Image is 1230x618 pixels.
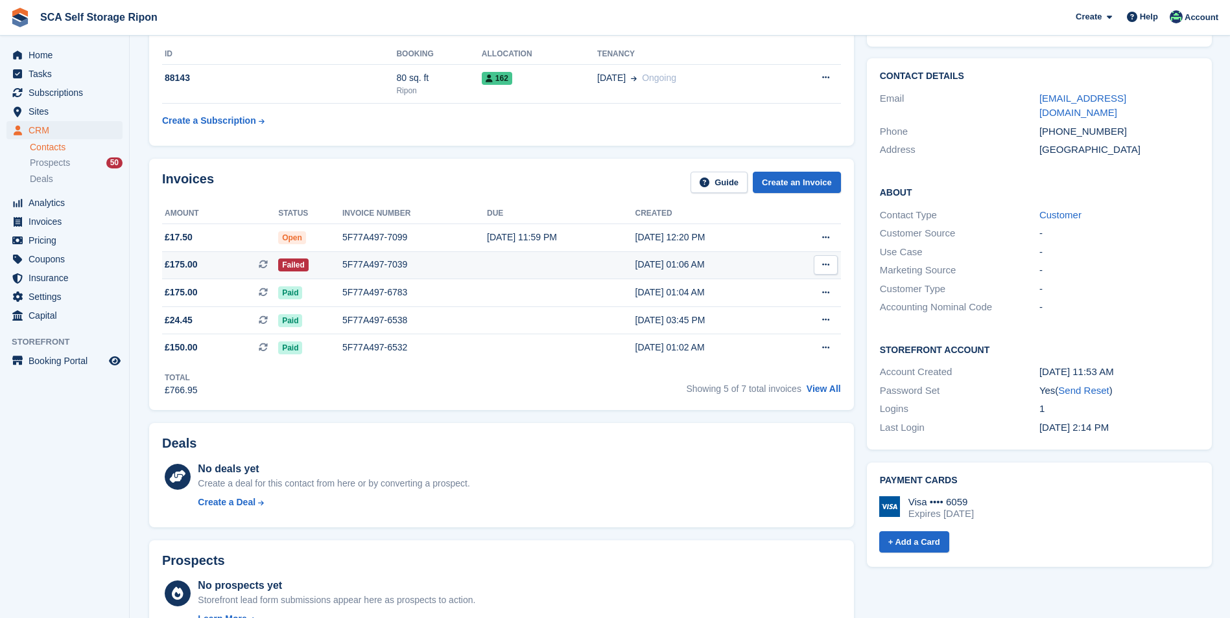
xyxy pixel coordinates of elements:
div: Email [880,91,1039,120]
span: £175.00 [165,258,198,271]
span: Prospects [30,157,70,169]
span: Paid [278,314,302,327]
div: Customer Source [880,226,1039,241]
div: 50 [106,157,123,168]
time: 2025-06-01 13:14:43 UTC [1039,422,1109,433]
div: Customer Type [880,282,1039,297]
div: Address [880,143,1039,157]
span: £17.50 [165,231,193,244]
div: Account Created [880,365,1039,380]
a: SCA Self Storage Ripon [35,6,163,28]
h2: Storefront Account [880,343,1199,356]
span: £24.45 [165,314,193,327]
span: Subscriptions [29,84,106,102]
a: Send Reset [1058,385,1109,396]
div: Logins [880,402,1039,417]
div: Yes [1039,383,1199,398]
th: ID [162,44,396,65]
div: No prospects yet [198,578,475,593]
img: Thomas Webb [1170,10,1183,23]
div: Total [165,372,198,383]
span: Capital [29,306,106,325]
div: 5F77A497-7099 [342,231,487,244]
th: Tenancy [597,44,779,65]
span: Invoices [29,212,106,231]
div: 5F77A497-7039 [342,258,487,271]
a: menu [6,288,123,306]
span: Coupons [29,250,106,268]
a: Preview store [107,353,123,369]
div: Contact Type [880,208,1039,223]
a: menu [6,212,123,231]
a: menu [6,250,123,268]
a: Create a Deal [198,496,469,509]
div: Create a Subscription [162,114,256,128]
div: 5F77A497-6538 [342,314,487,327]
div: - [1039,282,1199,297]
a: Prospects 50 [30,156,123,170]
div: [DATE] 12:20 PM [635,231,783,244]
span: Pricing [29,231,106,249]
div: [DATE] 11:53 AM [1039,365,1199,380]
div: Create a deal for this contact from here or by converting a prospect. [198,477,469,490]
span: ( ) [1055,385,1112,396]
span: 162 [482,72,512,85]
span: Create [1076,10,1102,23]
h2: Prospects [162,553,225,568]
div: 5F77A497-6783 [342,286,487,299]
a: menu [6,84,123,102]
div: - [1039,226,1199,241]
div: 1 [1039,402,1199,417]
span: Home [29,46,106,64]
h2: Deals [162,436,196,451]
div: [DATE] 03:45 PM [635,314,783,327]
span: Ongoing [642,73,676,83]
span: Paid [278,286,302,299]
img: Visa Logo [879,496,900,517]
div: £766.95 [165,383,198,397]
a: menu [6,102,123,120]
span: Storefront [12,336,129,349]
a: Contacts [30,141,123,154]
div: Last Login [880,420,1039,435]
div: Create a Deal [198,496,255,509]
div: [DATE] 11:59 PM [487,231,635,244]
div: - [1039,263,1199,278]
div: Marketing Source [880,263,1039,278]
span: [DATE] [597,71,626,85]
span: Open [278,231,306,244]
th: Invoice number [342,203,487,224]
th: Created [635,203,783,224]
a: menu [6,231,123,249]
a: Guide [691,172,748,193]
div: [DATE] 01:02 AM [635,341,783,354]
div: Visa •••• 6059 [908,496,974,508]
th: Status [278,203,342,224]
a: View All [807,383,841,394]
a: menu [6,65,123,83]
span: Failed [278,258,309,271]
div: No deals yet [198,461,469,477]
div: Password Set [880,383,1039,398]
span: £175.00 [165,286,198,299]
div: 5F77A497-6532 [342,341,487,354]
div: - [1039,300,1199,315]
div: Phone [880,124,1039,139]
div: Use Case [880,245,1039,260]
span: £150.00 [165,341,198,354]
a: menu [6,269,123,287]
span: CRM [29,121,106,139]
a: menu [6,121,123,139]
div: - [1039,245,1199,260]
span: Analytics [29,194,106,212]
div: 80 sq. ft [396,71,481,85]
a: + Add a Card [879,531,949,553]
div: Ripon [396,85,481,97]
a: menu [6,46,123,64]
th: Allocation [482,44,597,65]
a: Customer [1039,209,1082,220]
a: menu [6,194,123,212]
h2: About [880,185,1199,198]
span: Settings [29,288,106,306]
a: Create a Subscription [162,109,265,133]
